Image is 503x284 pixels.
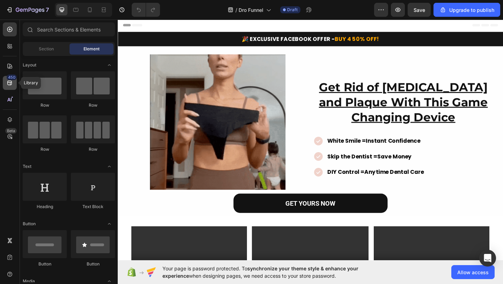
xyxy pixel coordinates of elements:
[451,265,495,279] button: Allow access
[182,194,237,207] p: GET YOURS NOW
[228,128,333,139] p: Instant Confidence
[118,19,503,261] iframe: Design area
[23,62,36,68] span: Layout
[457,269,489,276] span: Allow access
[1,17,418,28] p: 🎉 EXCLUSIVE FACEBOOK OFFER -
[408,3,431,17] button: Save
[71,204,115,210] div: Text Block
[23,146,67,152] div: Row
[23,261,67,267] div: Button
[479,250,496,267] div: Open Intercom Messenger
[235,6,237,14] span: /
[228,146,282,154] strong: Skip the Dentist =
[162,265,386,279] span: Your page is password protected. To when designing pages, we need access to your store password.
[433,3,500,17] button: Upgrade to publish
[71,146,115,152] div: Row
[5,128,17,134] div: Beta
[23,221,36,227] span: Button
[23,102,67,108] div: Row
[287,7,298,13] span: Draft
[71,261,115,267] div: Button
[71,102,115,108] div: Row
[162,265,358,279] span: synchronize your theme style & enhance your experience
[104,218,115,229] span: Toggle open
[126,190,293,211] a: GET YOURS NOW
[439,6,494,14] div: Upgrade to publish
[219,67,402,115] u: Get Rid of [MEDICAL_DATA] and Plaque With This Game Changing Device
[228,129,270,137] strong: White Smile =
[228,163,268,171] strong: DIY Control =
[132,3,160,17] div: Undo/Redo
[104,161,115,172] span: Toggle open
[414,7,425,13] span: Save
[228,145,333,156] p: Save Money
[236,18,284,26] span: BUY 4 50% OFF!
[83,46,100,52] span: Element
[228,162,333,172] p: Anytime Dental Care
[7,74,17,80] div: 450
[23,204,67,210] div: Heading
[3,3,52,17] button: 7
[46,6,49,14] p: 7
[23,22,115,36] input: Search Sections & Elements
[39,46,54,52] span: Section
[104,59,115,71] span: Toggle open
[239,6,263,14] span: Dro Funnel
[35,39,182,186] img: 2_1f7c745c-aa59-461b-85be-b4c078d90aff.webp
[23,163,31,170] span: Text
